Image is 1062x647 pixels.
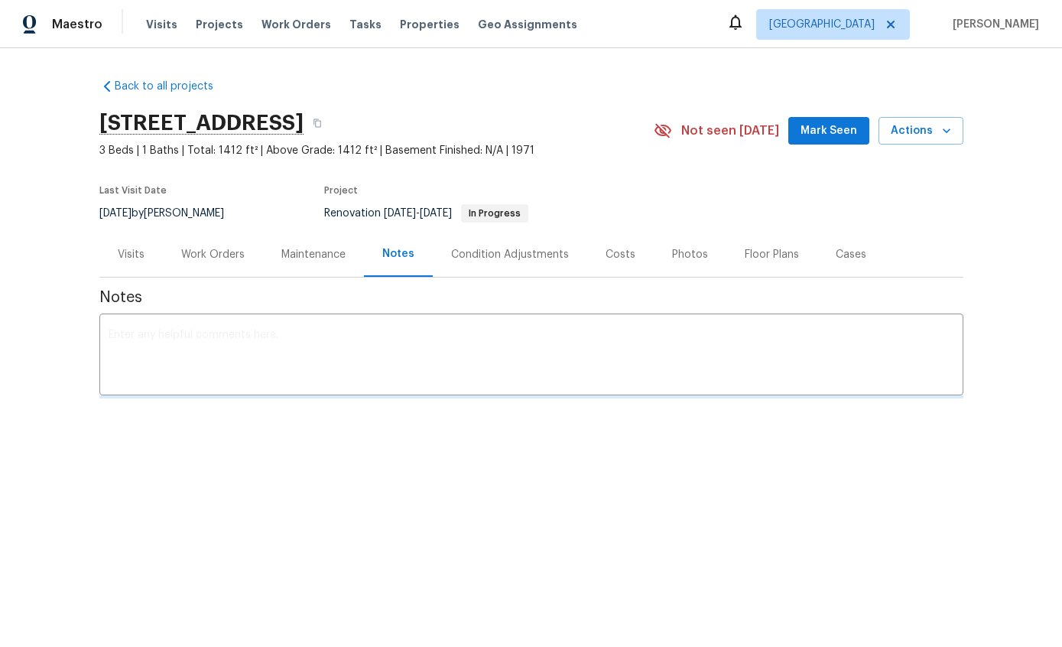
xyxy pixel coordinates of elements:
[384,208,452,219] span: -
[99,204,242,223] div: by [PERSON_NAME]
[118,247,145,262] div: Visits
[420,208,452,219] span: [DATE]
[463,209,527,218] span: In Progress
[99,79,246,94] a: Back to all projects
[947,17,1039,32] span: [PERSON_NAME]
[788,117,869,145] button: Mark Seen
[281,247,346,262] div: Maintenance
[384,208,416,219] span: [DATE]
[382,246,414,262] div: Notes
[478,17,577,32] span: Geo Assignments
[324,186,358,195] span: Project
[99,290,963,305] span: Notes
[304,109,331,137] button: Copy Address
[891,122,951,141] span: Actions
[836,247,866,262] div: Cases
[324,208,528,219] span: Renovation
[672,247,708,262] div: Photos
[349,19,382,30] span: Tasks
[400,17,460,32] span: Properties
[879,117,963,145] button: Actions
[146,17,177,32] span: Visits
[99,186,167,195] span: Last Visit Date
[261,17,331,32] span: Work Orders
[52,17,102,32] span: Maestro
[181,247,245,262] div: Work Orders
[196,17,243,32] span: Projects
[681,123,779,138] span: Not seen [DATE]
[99,208,132,219] span: [DATE]
[801,122,857,141] span: Mark Seen
[745,247,799,262] div: Floor Plans
[769,17,875,32] span: [GEOGRAPHIC_DATA]
[451,247,569,262] div: Condition Adjustments
[606,247,635,262] div: Costs
[99,143,654,158] span: 3 Beds | 1 Baths | Total: 1412 ft² | Above Grade: 1412 ft² | Basement Finished: N/A | 1971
